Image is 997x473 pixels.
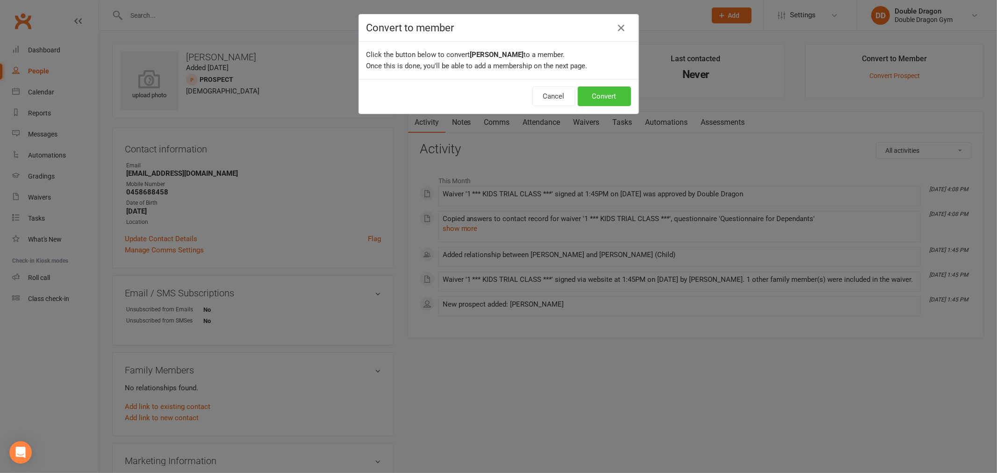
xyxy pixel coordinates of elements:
button: Cancel [532,86,575,106]
div: Open Intercom Messenger [9,441,32,464]
div: Click the button below to convert to a member. Once this is done, you'll be able to add a members... [359,42,638,79]
b: [PERSON_NAME] [470,50,524,59]
h4: Convert to member [366,22,631,34]
button: Convert [578,86,631,106]
button: Close [614,21,629,36]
